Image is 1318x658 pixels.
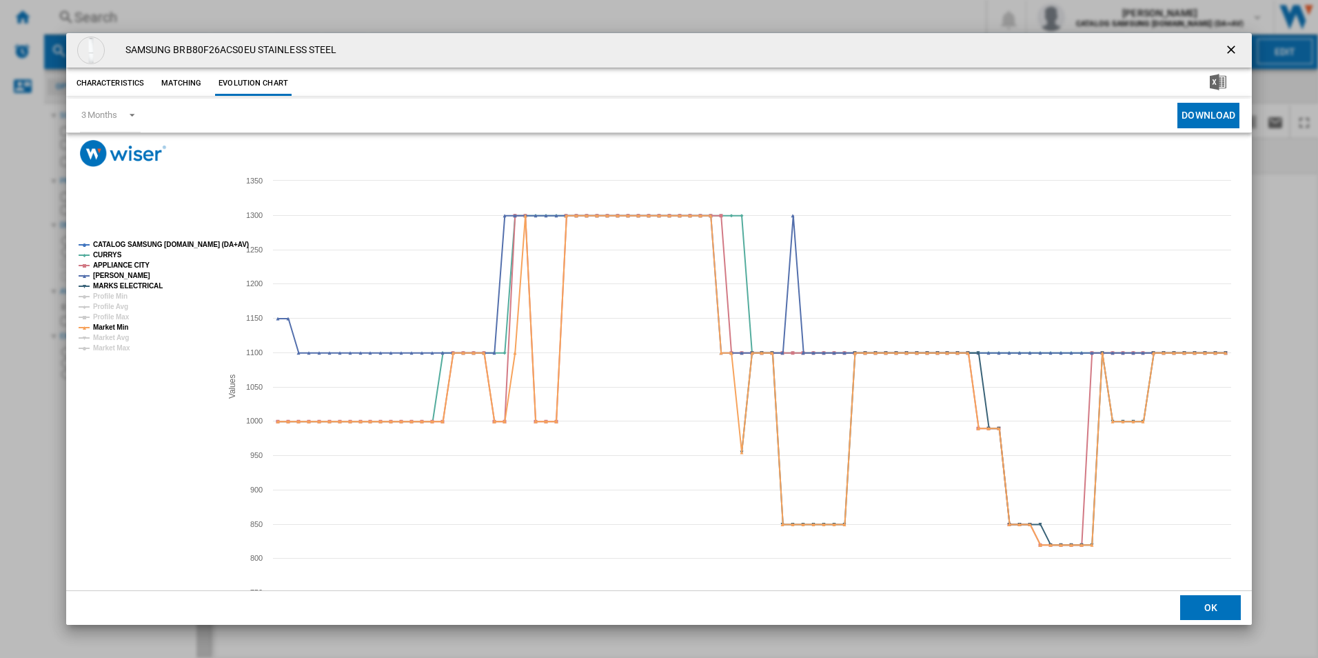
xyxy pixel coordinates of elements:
tspan: 1350 [246,177,263,185]
h4: SAMSUNG BRB80F26ACS0EU STAINLESS STEEL [119,43,337,57]
button: Download [1177,103,1239,128]
tspan: 1100 [246,348,263,357]
tspan: 800 [250,554,263,562]
tspan: 900 [250,486,263,494]
tspan: 850 [250,520,263,528]
tspan: Values [227,375,237,399]
tspan: Profile Max [93,313,130,321]
button: Download in Excel [1188,71,1248,96]
tspan: Market Avg [93,334,129,341]
button: Evolution chart [215,71,292,96]
img: uk-refrigerators-brb80f26acs0eu-front-white-544994016 [77,37,105,64]
button: getI18NText('BUTTONS.CLOSE_DIALOG') [1219,37,1246,64]
tspan: 1300 [246,211,263,219]
tspan: CURRYS [93,251,122,259]
tspan: Profile Avg [93,303,128,310]
tspan: 1150 [246,314,263,322]
tspan: APPLIANCE CITY [93,261,150,269]
tspan: Market Min [93,323,128,331]
tspan: 950 [250,451,263,459]
tspan: 1050 [246,383,263,391]
tspan: Profile Min [93,292,128,300]
div: 3 Months [81,110,117,120]
img: logo_wiser_300x94.png [80,140,166,167]
tspan: CATALOG SAMSUNG [DOMAIN_NAME] (DA+AV) [93,241,249,248]
button: Matching [151,71,212,96]
md-dialog: Product popup [66,33,1253,626]
tspan: 1000 [246,417,263,425]
tspan: 1200 [246,279,263,288]
tspan: Market Max [93,344,130,352]
ng-md-icon: getI18NText('BUTTONS.CLOSE_DIALOG') [1224,43,1241,59]
tspan: [PERSON_NAME] [93,272,150,279]
tspan: 1250 [246,246,263,254]
button: Characteristics [73,71,148,96]
tspan: 750 [250,588,263,597]
tspan: MARKS ELECTRICAL [93,282,163,290]
img: excel-24x24.png [1210,74,1226,90]
button: OK [1180,596,1241,621]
